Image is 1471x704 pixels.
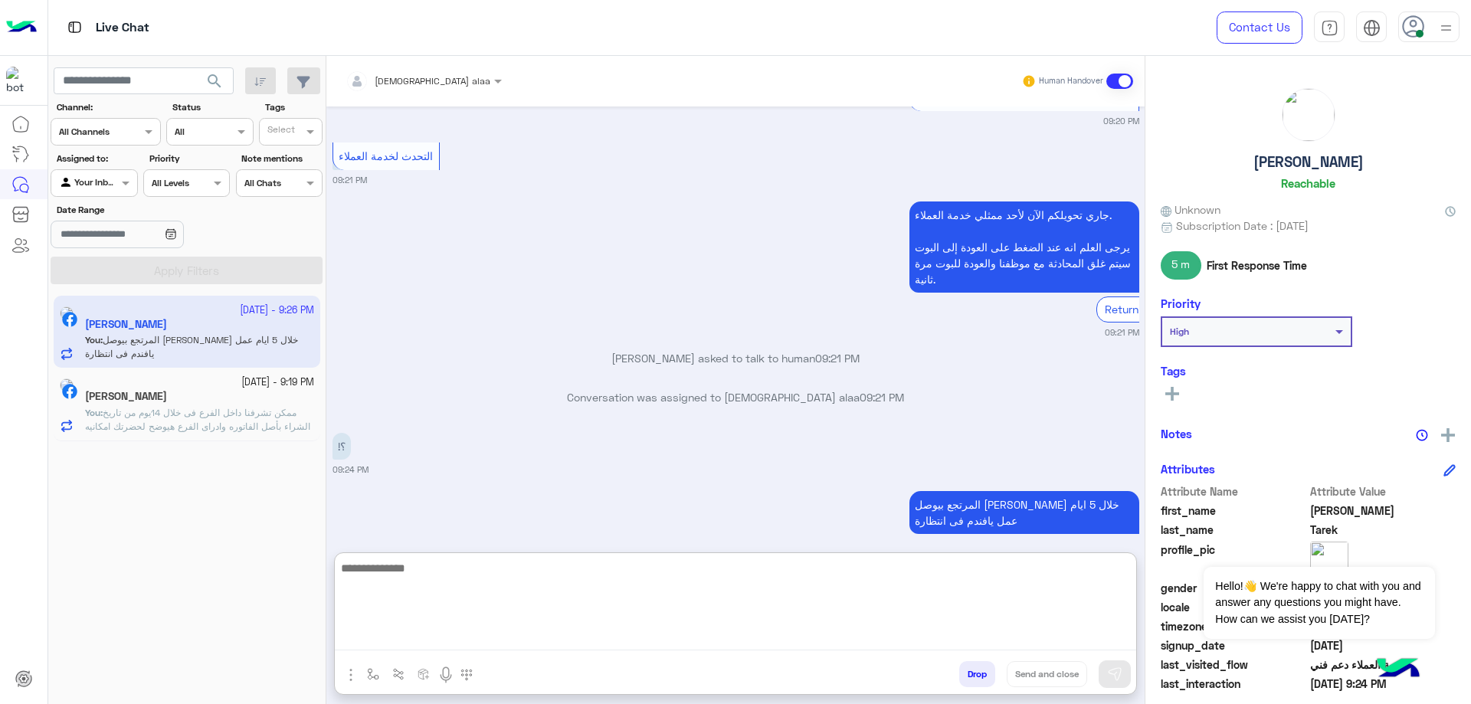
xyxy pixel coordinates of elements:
[1161,296,1201,310] h6: Priority
[1103,115,1139,127] small: 09:20 PM
[265,123,295,140] div: Select
[1161,618,1307,634] span: timezone
[65,18,84,37] img: tab
[1310,637,1456,653] span: 2025-09-22T17:33:17.722Z
[1161,637,1307,653] span: signup_date
[205,72,224,90] span: search
[85,390,167,403] h5: يوسُف إبراهِيم
[149,152,228,165] label: Priority
[375,75,490,87] span: [DEMOGRAPHIC_DATA] alaa
[959,661,995,687] button: Drop
[460,669,473,681] img: make a call
[1437,18,1456,38] img: profile
[1281,176,1335,190] h6: Reachable
[1314,11,1345,44] a: tab
[241,152,320,165] label: Note mentions
[1321,19,1338,37] img: tab
[1161,427,1192,440] h6: Notes
[392,668,405,680] img: Trigger scenario
[96,18,149,38] p: Live Chat
[1441,428,1455,442] img: add
[333,350,1139,366] p: [PERSON_NAME] asked to talk to human
[1161,580,1307,596] span: gender
[1416,429,1428,441] img: notes
[1161,201,1220,218] span: Unknown
[1105,326,1139,339] small: 09:21 PM
[1161,462,1215,476] h6: Attributes
[62,384,77,399] img: Facebook
[85,407,100,418] span: You
[57,203,228,217] label: Date Range
[1161,599,1307,615] span: locale
[60,378,74,392] img: picture
[1107,666,1122,682] img: send message
[6,67,34,94] img: 713415422032625
[1310,483,1456,499] span: Attribute Value
[1217,11,1302,44] a: Contact Us
[1039,75,1103,87] small: Human Handover
[1310,522,1456,538] span: Tarek
[1161,483,1307,499] span: Attribute Name
[1161,657,1307,673] span: last_visited_flow
[333,433,351,460] p: 27/9/2025, 9:24 PM
[51,257,323,284] button: Apply Filters
[1310,503,1456,519] span: Khalid
[1161,503,1307,519] span: first_name
[1161,364,1456,378] h6: Tags
[333,389,1139,405] p: Conversation was assigned to [DEMOGRAPHIC_DATA] alaa
[1161,251,1201,279] span: 5 m
[367,668,379,680] img: select flow
[85,407,310,446] span: ممكن تشرفنا داخل الفرع فى خلال 14يوم من تاريخ الشراء بأصل الفاتوره وادراى الفرع هيوضح لحضرتك امكا...
[57,100,159,114] label: Channel:
[265,100,321,114] label: Tags
[1007,661,1087,687] button: Send and close
[909,491,1139,534] p: 27/9/2025, 9:26 PM
[333,174,367,186] small: 09:21 PM
[411,661,437,686] button: create order
[1253,153,1364,171] h5: [PERSON_NAME]
[386,661,411,686] button: Trigger scenario
[1161,676,1307,692] span: last_interaction
[1207,257,1307,273] span: First Response Time
[1204,567,1434,639] span: Hello!👋 We're happy to chat with you and answer any questions you might have. How can we assist y...
[1283,89,1335,141] img: picture
[1096,296,1181,322] div: Return to Bot
[909,201,1139,293] p: 27/9/2025, 9:21 PM
[815,352,860,365] span: 09:21 PM
[437,666,455,684] img: send voice note
[241,375,314,390] small: [DATE] - 9:19 PM
[1371,643,1425,696] img: hulul-logo.png
[172,100,251,114] label: Status
[361,661,386,686] button: select flow
[1310,676,1456,692] span: 2025-09-27T18:24:06.261Z
[1170,326,1189,337] b: High
[339,149,433,162] span: التحدث لخدمة العملاء
[860,391,904,404] span: 09:21 PM
[1161,522,1307,538] span: last_name
[85,407,103,418] b: :
[333,463,369,476] small: 09:24 PM
[418,668,430,680] img: create order
[1363,19,1381,37] img: tab
[57,152,136,165] label: Assigned to:
[1310,657,1456,673] span: خدمة العملاء دعم فني
[1161,542,1307,577] span: profile_pic
[342,666,360,684] img: send attachment
[196,67,234,100] button: search
[1176,218,1309,234] span: Subscription Date : [DATE]
[6,11,37,44] img: Logo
